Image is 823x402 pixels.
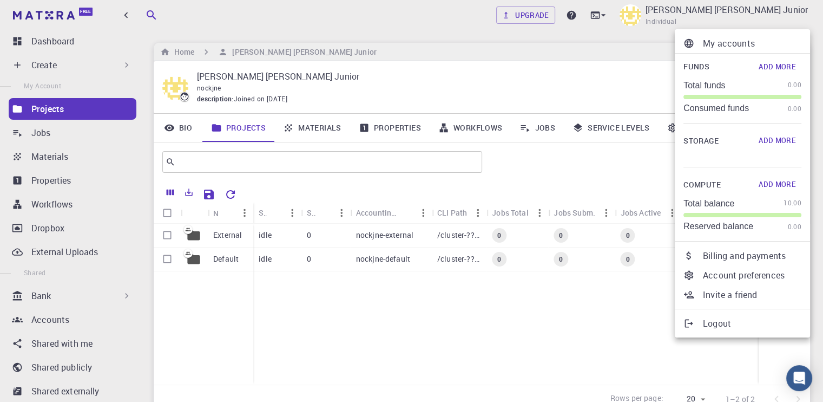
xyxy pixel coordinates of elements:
p: Logout [703,317,801,330]
p: Reserved balance [683,222,753,231]
a: Account preferences [675,265,810,285]
span: Compute [683,178,721,192]
p: Account preferences [703,269,801,282]
p: Billing and payments [703,249,801,262]
p: My accounts [703,37,801,50]
button: Add More [753,58,801,75]
span: Storage [683,134,719,148]
span: 10.00 [784,198,801,209]
span: Funds [683,60,709,74]
p: Consumed funds [683,103,749,113]
button: Add More [753,176,801,193]
span: 0.00 [787,80,801,90]
p: Invite a friend [703,288,801,301]
span: 0.00 [787,103,801,114]
a: Logout [675,314,810,333]
span: 0.00 [787,222,801,232]
div: Open Intercom Messenger [786,365,812,391]
a: My accounts [675,34,810,53]
span: Support [22,8,61,17]
p: Total funds [683,81,725,90]
p: Total balance [683,199,734,209]
button: Add More [753,132,801,150]
a: Billing and payments [675,246,810,265]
